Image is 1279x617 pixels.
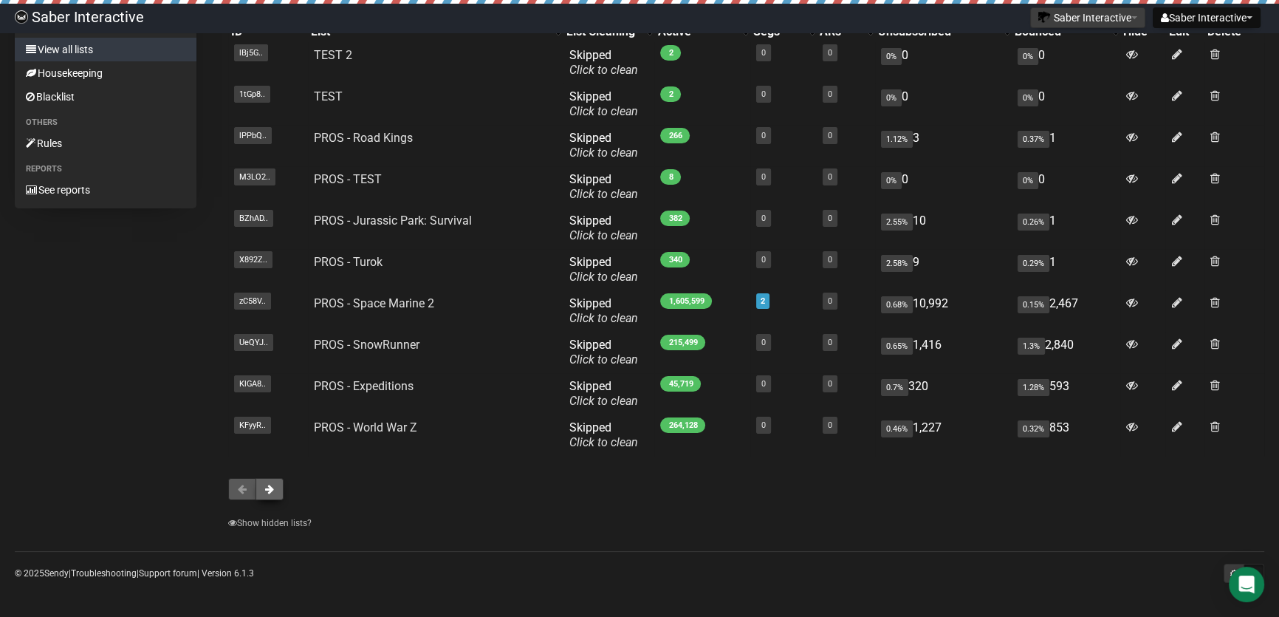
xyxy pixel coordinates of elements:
span: 215,499 [660,335,705,350]
td: 0 [1012,83,1120,125]
a: 0 [761,214,766,223]
span: KlGA8.. [234,375,271,392]
a: Click to clean [569,187,637,201]
td: 10,992 [875,290,1012,332]
span: 1.3% [1018,338,1045,355]
a: 0 [761,379,766,389]
span: zC58V.. [234,293,271,310]
span: Skipped [569,255,637,284]
span: 1,605,599 [660,293,712,309]
a: See reports [15,178,196,202]
a: Troubleshooting [71,568,137,579]
span: 0% [881,48,902,65]
a: 0 [828,48,832,58]
a: PROS - Road Kings [314,131,413,145]
a: 0 [761,172,766,182]
a: 0 [828,131,832,140]
td: 0 [875,166,1012,208]
td: 1 [1012,125,1120,166]
a: Housekeeping [15,61,196,85]
span: UeQYJ.. [234,334,273,351]
a: Show hidden lists? [228,518,312,528]
span: Skipped [569,379,637,408]
a: PROS - Space Marine 2 [314,296,434,310]
span: Skipped [569,420,637,449]
a: Click to clean [569,311,637,325]
td: 0 [1012,42,1120,83]
span: Skipped [569,172,637,201]
td: 1,227 [875,415,1012,456]
td: 1 [1012,208,1120,249]
p: © 2025 | | | Version 6.1.3 [15,565,254,582]
span: 0% [881,89,902,106]
a: 0 [828,420,832,430]
a: Blacklist [15,85,196,109]
span: 382 [660,211,690,226]
span: 0.32% [1018,420,1049,437]
span: BZhAD.. [234,210,273,227]
a: 0 [828,172,832,182]
td: 2,467 [1012,290,1120,332]
span: M3LO2.. [234,168,275,185]
a: PROS - Jurassic Park: Survival [314,214,472,228]
span: lPPbQ.. [234,127,272,144]
a: PROS - Expeditions [314,379,414,393]
span: 0% [1018,89,1038,106]
a: TEST [314,89,343,103]
span: 8 [660,169,681,185]
a: Click to clean [569,63,637,77]
button: Saber Interactive [1030,7,1145,28]
a: Support forum [139,568,197,579]
a: 0 [761,89,766,99]
span: 0.26% [1018,214,1049,231]
a: 0 [761,131,766,140]
span: 0.7% [881,379,908,396]
span: lBj5G.. [234,44,268,61]
span: 266 [660,128,690,143]
a: 0 [761,420,766,430]
span: 2.58% [881,255,913,272]
span: Skipped [569,48,637,77]
span: 0.65% [881,338,913,355]
td: 0 [1012,166,1120,208]
a: Click to clean [569,104,637,118]
a: Click to clean [569,435,637,449]
span: Skipped [569,296,637,325]
span: Skipped [569,131,637,160]
span: 0.37% [1018,131,1049,148]
span: 2 [660,86,681,102]
a: Rules [15,132,196,155]
a: Click to clean [569,146,637,160]
span: 0% [881,172,902,189]
span: 0.46% [881,420,913,437]
td: 1,416 [875,332,1012,373]
a: Click to clean [569,270,637,284]
span: X892Z.. [234,251,272,268]
img: ec1bccd4d48495f5e7d53d9a520ba7e5 [15,10,28,24]
a: 0 [761,48,766,58]
span: Skipped [569,338,637,367]
a: PROS - TEST [314,172,382,186]
span: 2 [660,45,681,61]
a: 0 [828,338,832,347]
a: PROS - SnowRunner [314,338,419,352]
td: 10 [875,208,1012,249]
span: Skipped [569,89,637,118]
td: 2,840 [1012,332,1120,373]
a: View all lists [15,38,196,61]
a: 0 [828,214,832,223]
span: 264,128 [660,417,705,433]
span: KFyyR.. [234,417,271,434]
li: Others [15,114,196,132]
a: Sendy [44,568,69,579]
a: PROS - World War Z [314,420,417,434]
span: 1.12% [881,131,913,148]
td: 0 [875,42,1012,83]
a: 2 [761,296,765,306]
a: TEST 2 [314,48,352,62]
a: PROS - Turok [314,255,383,269]
a: Click to clean [569,228,637,242]
span: 0.68% [881,296,913,313]
button: Saber Interactive [1153,7,1261,28]
td: 0 [875,83,1012,125]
